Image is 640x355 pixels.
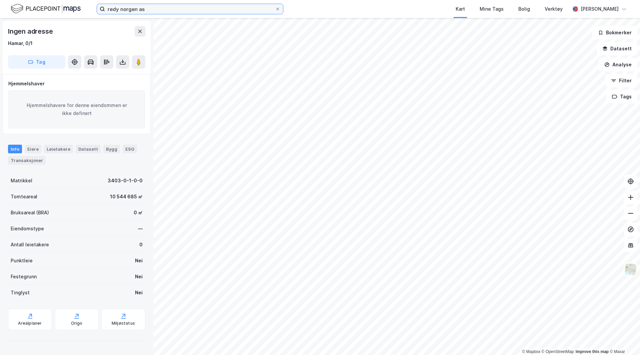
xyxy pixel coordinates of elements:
[605,74,637,87] button: Filter
[597,42,637,55] button: Datasett
[11,273,37,281] div: Festegrunn
[8,55,65,69] button: Tag
[8,80,145,88] div: Hjemmelshaver
[11,289,30,297] div: Tinglyst
[581,5,619,13] div: [PERSON_NAME]
[103,145,120,153] div: Bygg
[134,209,143,217] div: 0 ㎡
[480,5,504,13] div: Mine Tags
[76,145,101,153] div: Datasett
[11,257,33,265] div: Punktleie
[8,39,33,47] div: Hamar, 0/1
[518,5,530,13] div: Bolig
[545,5,563,13] div: Verktøy
[8,145,22,153] div: Info
[8,156,46,165] div: Transaksjoner
[105,4,275,14] input: Søk på adresse, matrikkel, gårdeiere, leietakere eller personer
[138,225,143,233] div: —
[135,289,143,297] div: Nei
[11,225,44,233] div: Eiendomstype
[18,321,42,326] div: Arealplaner
[11,193,37,201] div: Tomteareal
[11,209,49,217] div: Bruksareal (BRA)
[8,90,145,128] div: Hjemmelshavere for denne eiendommen er ikke definert
[542,349,574,354] a: OpenStreetMap
[139,241,143,249] div: 0
[592,26,637,39] button: Bokmerker
[135,273,143,281] div: Nei
[11,177,32,185] div: Matrikkel
[123,145,137,153] div: ESG
[607,323,640,355] iframe: Chat Widget
[606,90,637,103] button: Tags
[135,257,143,265] div: Nei
[522,349,540,354] a: Mapbox
[607,323,640,355] div: Kontrollprogram for chat
[8,26,54,37] div: Ingen adresse
[599,58,637,71] button: Analyse
[11,3,81,15] img: logo.f888ab2527a4732fd821a326f86c7f29.svg
[110,193,143,201] div: 10 544 685 ㎡
[44,145,73,153] div: Leietakere
[456,5,465,13] div: Kart
[576,349,609,354] a: Improve this map
[112,321,135,326] div: Miljøstatus
[108,177,143,185] div: 3403-0-1-0-0
[25,145,41,153] div: Eiere
[11,241,49,249] div: Antall leietakere
[624,263,637,276] img: Z
[71,321,83,326] div: Origo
